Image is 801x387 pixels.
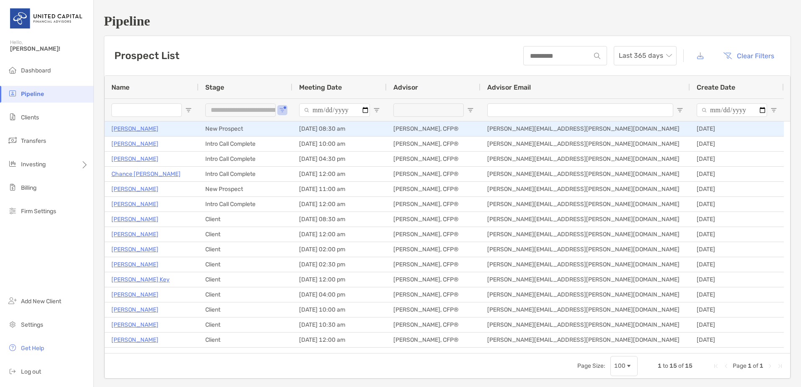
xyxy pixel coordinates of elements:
div: [DATE] [690,302,784,317]
div: 100 [614,362,625,369]
button: Open Filter Menu [185,107,192,114]
a: [PERSON_NAME] Key [111,274,170,285]
span: Settings [21,321,43,328]
a: [PERSON_NAME] [111,244,158,255]
a: [PERSON_NAME] [111,124,158,134]
input: Meeting Date Filter Input [299,103,370,117]
img: United Capital Logo [10,3,83,34]
div: [DATE] [690,287,784,302]
span: Name [111,83,129,91]
div: [DATE] [690,227,784,242]
div: Client [199,317,292,332]
div: Next Page [767,363,773,369]
a: [PERSON_NAME] [111,335,158,345]
div: [DATE] 11:00 am [292,182,387,196]
div: [PERSON_NAME][EMAIL_ADDRESS][PERSON_NAME][DOMAIN_NAME] [481,317,690,332]
div: Last Page [777,363,783,369]
p: [PERSON_NAME] [111,139,158,149]
img: clients icon [8,112,18,122]
img: get-help icon [8,343,18,353]
div: [DATE] 10:00 am [292,302,387,317]
span: to [663,362,668,369]
img: investing icon [8,159,18,169]
div: [DATE] [690,197,784,212]
div: [PERSON_NAME], CFP® [387,137,481,151]
span: Firm Settings [21,208,56,215]
p: [PERSON_NAME] [111,229,158,240]
span: Add New Client [21,298,61,305]
div: Client [199,227,292,242]
div: Intro Call Complete [199,152,292,166]
div: [PERSON_NAME], CFP® [387,287,481,302]
div: Previous Page [723,363,729,369]
span: Meeting Date [299,83,342,91]
span: Last 365 days [619,46,672,65]
div: Client [199,333,292,347]
div: [DATE] [690,167,784,181]
div: Client [199,272,292,287]
span: 1 [748,362,752,369]
a: [PERSON_NAME] [111,154,158,164]
div: [DATE] [690,152,784,166]
div: [DATE] [690,242,784,257]
span: Clients [21,114,39,121]
div: [DATE] 10:30 am [292,317,387,332]
div: [DATE] 08:30 am [292,212,387,227]
div: [PERSON_NAME], CFP® [387,197,481,212]
div: Page Size [610,356,638,376]
div: [DATE] [690,272,784,287]
div: Intro Call Complete [199,137,292,151]
div: Client [199,302,292,317]
a: [PERSON_NAME] [111,184,158,194]
p: [PERSON_NAME] [111,199,158,209]
button: Open Filter Menu [279,107,286,114]
div: [PERSON_NAME], CFP® [387,242,481,257]
button: Open Filter Menu [467,107,474,114]
div: [PERSON_NAME][EMAIL_ADDRESS][PERSON_NAME][DOMAIN_NAME] [481,121,690,136]
div: Client [199,287,292,302]
div: [PERSON_NAME][EMAIL_ADDRESS][PERSON_NAME][DOMAIN_NAME] [481,287,690,302]
div: [DATE] 04:30 pm [292,152,387,166]
img: settings icon [8,319,18,329]
span: Billing [21,184,36,191]
a: [PERSON_NAME] [111,259,158,270]
div: New Prospect [199,182,292,196]
div: First Page [713,363,719,369]
div: [DATE] [690,333,784,347]
div: [PERSON_NAME], CFP® [387,317,481,332]
a: [PERSON_NAME] [111,320,158,330]
div: [DATE] 02:00 pm [292,242,387,257]
h3: Prospect List [114,50,179,62]
div: New Prospect [199,121,292,136]
div: Intro Call Complete [199,167,292,181]
span: of [753,362,758,369]
div: [DATE] 12:00 am [292,197,387,212]
div: [DATE] [690,317,784,332]
span: Get Help [21,345,44,352]
span: Advisor Email [487,83,531,91]
div: [DATE] [690,182,784,196]
button: Clear Filters [717,46,780,65]
p: [PERSON_NAME] [111,304,158,315]
div: [PERSON_NAME][EMAIL_ADDRESS][PERSON_NAME][DOMAIN_NAME] [481,257,690,272]
div: [PERSON_NAME][EMAIL_ADDRESS][PERSON_NAME][DOMAIN_NAME] [481,333,690,347]
div: [DATE] 12:00 pm [292,272,387,287]
div: [PERSON_NAME][EMAIL_ADDRESS][PERSON_NAME][DOMAIN_NAME] [481,302,690,317]
div: [PERSON_NAME][EMAIL_ADDRESS][PERSON_NAME][DOMAIN_NAME] [481,152,690,166]
a: [PERSON_NAME] [111,214,158,224]
span: Page [733,362,747,369]
p: Chance [PERSON_NAME] [111,169,181,179]
div: Client [199,257,292,272]
img: logout icon [8,366,18,376]
img: dashboard icon [8,65,18,75]
span: Dashboard [21,67,51,74]
div: Intro Call Complete [199,197,292,212]
input: Advisor Email Filter Input [487,103,673,117]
